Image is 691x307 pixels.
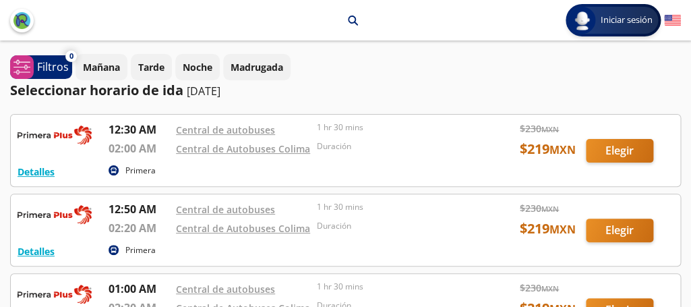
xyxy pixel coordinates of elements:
p: Colima [306,13,338,28]
p: Tarde [138,60,164,74]
p: Filtros [37,59,69,75]
p: Manzanillo [239,13,289,28]
p: Seleccionar horario de ida [10,80,183,101]
button: Madrugada [223,54,291,80]
a: Central de Autobuses Colima [176,142,310,155]
p: [DATE] [187,83,220,99]
span: Iniciar sesión [595,13,658,27]
span: 0 [69,51,73,62]
button: Noche [175,54,220,80]
button: Tarde [131,54,172,80]
a: Central de Autobuses Colima [176,222,310,235]
button: 0Filtros [10,55,72,79]
button: Mañana [76,54,127,80]
p: Primera [125,165,156,177]
button: Detalles [18,244,55,258]
p: Madrugada [231,60,283,74]
button: back [10,9,34,32]
a: Central de autobuses [176,203,275,216]
p: Primera [125,244,156,256]
button: English [664,12,681,29]
a: Central de autobuses [176,283,275,296]
a: Central de autobuses [176,123,275,136]
p: Noche [183,60,212,74]
p: Mañana [83,60,120,74]
button: Detalles [18,165,55,179]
